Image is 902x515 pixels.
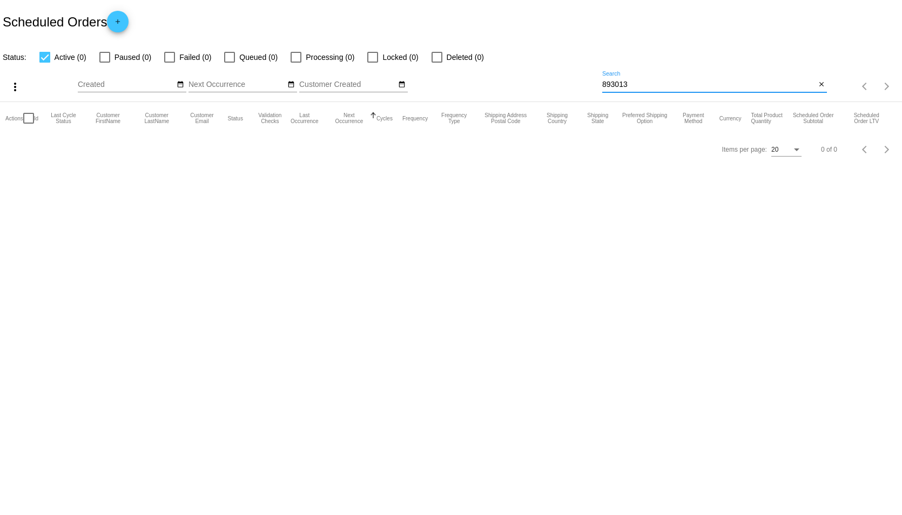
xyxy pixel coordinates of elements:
mat-icon: date_range [398,80,406,89]
input: Search [602,80,816,89]
mat-icon: add [111,18,124,31]
span: 20 [771,146,778,153]
span: Paused (0) [115,51,151,64]
span: Locked (0) [382,51,418,64]
mat-icon: date_range [287,80,295,89]
button: Change sorting for LifetimeValue [846,112,887,124]
div: 0 of 0 [821,146,837,153]
mat-header-cell: Actions [5,102,23,134]
mat-icon: date_range [177,80,184,89]
button: Change sorting for Cycles [376,115,393,121]
mat-icon: close [818,80,825,89]
button: Change sorting for CustomerEmail [186,112,218,124]
button: Change sorting for LastProcessingCycleId [48,112,79,124]
button: Change sorting for ShippingState [583,112,612,124]
button: Change sorting for PreferredShippingOption [622,112,668,124]
button: Next page [876,139,898,160]
button: Change sorting for ShippingCountry [541,112,574,124]
mat-header-cell: Validation Checks [253,102,287,134]
input: Created [78,80,175,89]
button: Previous page [854,76,876,97]
button: Next page [876,76,898,97]
button: Change sorting for PaymentMethod.Type [677,112,710,124]
span: Queued (0) [239,51,278,64]
span: Active (0) [55,51,86,64]
button: Previous page [854,139,876,160]
button: Change sorting for FrequencyType [437,112,470,124]
input: Next Occurrence [189,80,286,89]
h2: Scheduled Orders [3,11,129,32]
button: Change sorting for ShippingPostcode [480,112,531,124]
mat-icon: more_vert [9,80,22,93]
button: Clear [816,79,827,91]
button: Change sorting for NextOccurrenceUtc [332,112,367,124]
span: Deleted (0) [447,51,484,64]
span: Processing (0) [306,51,354,64]
button: Change sorting for CustomerFirstName [89,112,128,124]
div: Items per page: [722,146,767,153]
button: Change sorting for LastOccurrenceUtc [287,112,322,124]
button: Change sorting for Status [228,115,243,121]
button: Change sorting for CurrencyIso [719,115,742,121]
span: Failed (0) [179,51,211,64]
span: Status: [3,53,26,62]
button: Change sorting for Id [34,115,38,121]
button: Change sorting for CustomerLastName [137,112,176,124]
input: Customer Created [299,80,396,89]
mat-header-cell: Total Product Quantity [751,102,790,134]
mat-select: Items per page: [771,146,802,154]
button: Change sorting for Frequency [402,115,428,121]
button: Change sorting for Subtotal [790,112,837,124]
